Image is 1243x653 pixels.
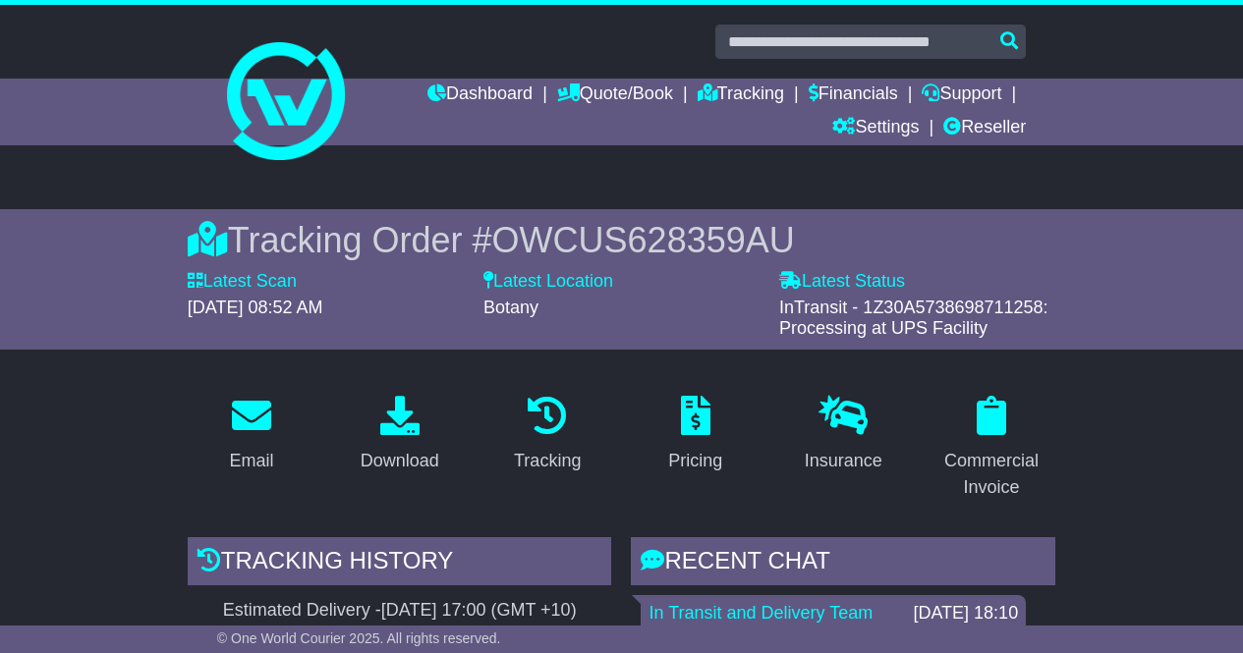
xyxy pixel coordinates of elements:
[217,630,501,646] span: © One World Courier 2025. All rights reserved.
[230,448,274,474] div: Email
[698,79,784,112] a: Tracking
[928,389,1056,508] a: Commercial Invoice
[492,220,795,260] span: OWCUS628359AU
[483,271,613,293] label: Latest Location
[188,600,612,622] div: Estimated Delivery -
[940,448,1044,501] div: Commercial Invoice
[943,112,1026,145] a: Reseller
[779,271,905,293] label: Latest Status
[381,600,577,622] div: [DATE] 17:00 (GMT +10)
[217,389,287,481] a: Email
[348,389,452,481] a: Download
[792,389,895,481] a: Insurance
[913,603,1018,625] div: [DATE] 18:10
[188,219,1055,261] div: Tracking Order #
[779,298,1048,339] span: InTransit - 1Z30A5738698711258: Processing at UPS Facility
[483,298,538,317] span: Botany
[361,448,439,474] div: Download
[188,298,323,317] span: [DATE] 08:52 AM
[809,79,898,112] a: Financials
[514,448,581,474] div: Tracking
[649,603,873,623] a: In Transit and Delivery Team
[427,79,533,112] a: Dashboard
[668,448,722,474] div: Pricing
[655,389,735,481] a: Pricing
[501,389,593,481] a: Tracking
[188,271,297,293] label: Latest Scan
[805,448,882,474] div: Insurance
[188,537,612,590] div: Tracking history
[557,79,673,112] a: Quote/Book
[922,79,1001,112] a: Support
[631,537,1055,590] div: RECENT CHAT
[832,112,919,145] a: Settings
